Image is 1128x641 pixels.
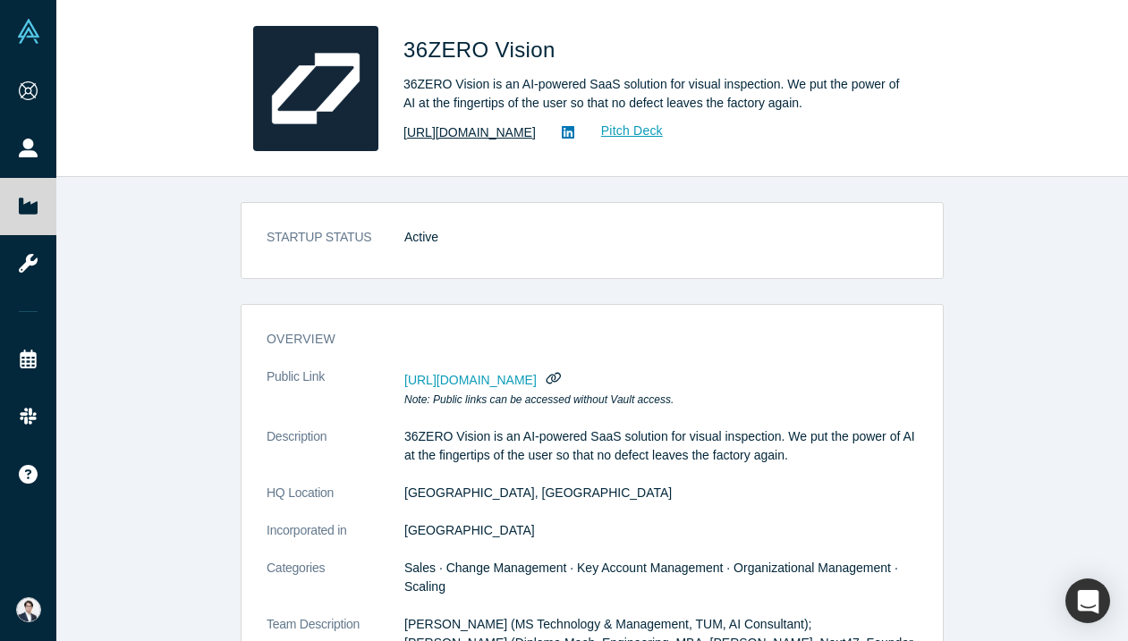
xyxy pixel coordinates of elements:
[404,561,898,594] span: Sales · Change Management · Key Account Management · Organizational Management · Scaling
[404,393,674,406] em: Note: Public links can be accessed without Vault access.
[267,484,404,521] dt: HQ Location
[16,19,41,44] img: Alchemist Vault Logo
[404,484,918,502] dd: [GEOGRAPHIC_DATA], [GEOGRAPHIC_DATA]
[403,75,904,113] div: 36ZERO Vision is an AI-powered SaaS solution for visual inspection. We put the power of AI at the...
[267,330,893,349] h3: overview
[267,559,404,615] dt: Categories
[253,26,378,151] img: 36ZERO Vision's Logo
[404,427,918,465] p: 36ZERO Vision is an AI-powered SaaS solution for visual inspection. We put the power of AI at the...
[267,367,325,386] span: Public Link
[16,597,41,622] img: Eisuke Shimizu's Account
[404,373,537,387] span: [URL][DOMAIN_NAME]
[581,121,664,141] a: Pitch Deck
[404,228,918,247] dd: Active
[403,123,536,142] a: [URL][DOMAIN_NAME]
[267,521,404,559] dt: Incorporated in
[267,228,404,266] dt: STARTUP STATUS
[267,427,404,484] dt: Description
[404,521,918,540] dd: [GEOGRAPHIC_DATA]
[403,38,562,62] span: 36ZERO Vision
